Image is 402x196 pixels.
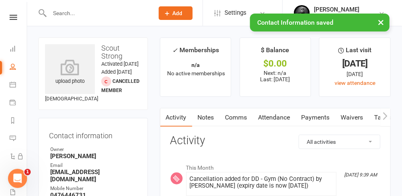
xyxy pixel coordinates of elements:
[50,153,137,160] strong: [PERSON_NAME]
[49,129,137,140] h3: Contact information
[369,108,397,127] a: Tasks
[294,5,310,21] img: thumb_image1544090673.png
[170,135,380,147] h3: Activity
[250,14,390,31] div: Contact Information saved
[344,172,377,178] i: [DATE] 9:39 AM
[335,80,375,86] a: view attendance
[50,169,137,183] strong: [EMAIL_ADDRESS][DOMAIN_NAME]
[50,162,137,169] div: Email
[261,45,290,59] div: $ Balance
[192,108,220,127] a: Notes
[327,59,383,68] div: [DATE]
[47,8,148,19] input: Search...
[253,108,296,127] a: Attendance
[101,69,132,75] time: Added [DATE]
[374,14,388,31] button: ×
[314,13,359,20] div: Got Active Fitness
[173,10,183,16] span: Add
[10,94,28,112] a: Payments
[172,45,219,60] div: Memberships
[296,108,335,127] a: Payments
[10,166,28,184] a: Product Sales
[10,112,28,130] a: Reports
[101,78,140,93] span: Cancelled member
[327,70,383,78] div: [DATE]
[8,169,27,188] iframe: Intercom live chat
[247,59,304,68] div: $0.00
[314,6,359,13] div: [PERSON_NAME]
[160,108,192,127] a: Activity
[167,70,225,76] span: No active memberships
[45,96,98,102] span: [DEMOGRAPHIC_DATA]
[191,62,200,68] strong: n/a
[339,45,372,59] div: Last visit
[170,159,380,172] li: This Month
[45,59,95,86] div: upload photo
[10,76,28,94] a: Calendar
[10,59,28,76] a: People
[50,185,137,192] div: Mobile Number
[220,108,253,127] a: Comms
[247,70,304,82] p: Next: n/a Last: [DATE]
[101,61,138,67] time: Activated [DATE]
[172,47,177,54] i: ✓
[190,176,333,189] div: Cancellation added for DD - Gym (No Contract) by [PERSON_NAME] (expiry date is now [DATE])
[24,169,31,175] span: 1
[10,41,28,59] a: Dashboard
[50,146,137,153] div: Owner
[225,4,246,22] span: Settings
[335,108,369,127] a: Waivers
[159,6,193,20] button: Add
